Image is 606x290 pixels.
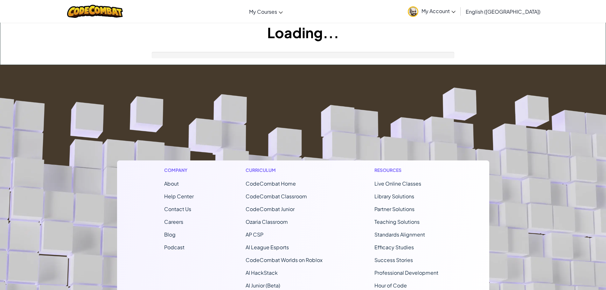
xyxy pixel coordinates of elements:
[164,180,179,187] a: About
[374,231,425,238] a: Standards Alignment
[374,206,414,212] a: Partner Solutions
[164,218,183,225] a: Careers
[246,193,307,200] a: CodeCombat Classroom
[246,231,263,238] a: AP CSP
[374,244,414,251] a: Efficacy Studies
[246,3,286,20] a: My Courses
[164,244,185,251] a: Podcast
[246,257,323,263] a: CodeCombat Worlds on Roblox
[374,180,421,187] a: Live Online Classes
[164,193,194,200] a: Help Center
[374,193,414,200] a: Library Solutions
[246,218,288,225] a: Ozaria Classroom
[164,167,194,173] h1: Company
[374,269,438,276] a: Professional Development
[164,206,191,212] span: Contact Us
[374,257,413,263] a: Success Stories
[405,1,459,21] a: My Account
[164,231,176,238] a: Blog
[0,23,606,42] h1: Loading...
[374,218,420,225] a: Teaching Solutions
[421,8,456,14] span: My Account
[67,5,123,18] img: CodeCombat logo
[463,3,544,20] a: English ([GEOGRAPHIC_DATA])
[466,8,540,15] span: English ([GEOGRAPHIC_DATA])
[246,167,323,173] h1: Curriculum
[246,244,289,251] a: AI League Esports
[374,282,407,289] a: Hour of Code
[246,282,280,289] a: AI Junior (Beta)
[408,6,418,17] img: avatar
[246,206,295,212] a: CodeCombat Junior
[249,8,277,15] span: My Courses
[246,180,296,187] span: CodeCombat Home
[246,269,278,276] a: AI HackStack
[374,167,442,173] h1: Resources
